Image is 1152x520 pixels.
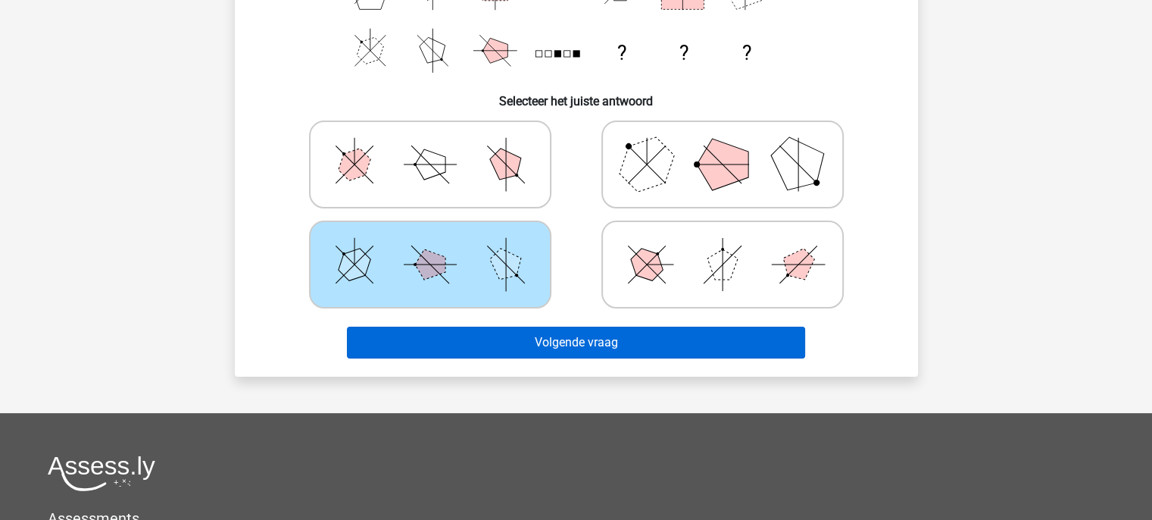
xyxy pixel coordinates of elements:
button: Volgende vraag [347,327,805,359]
text: ? [679,42,688,64]
text: ? [617,42,626,64]
img: Assessly logo [48,456,155,491]
h6: Selecteer het juiste antwoord [259,82,894,108]
text: ? [741,42,751,64]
